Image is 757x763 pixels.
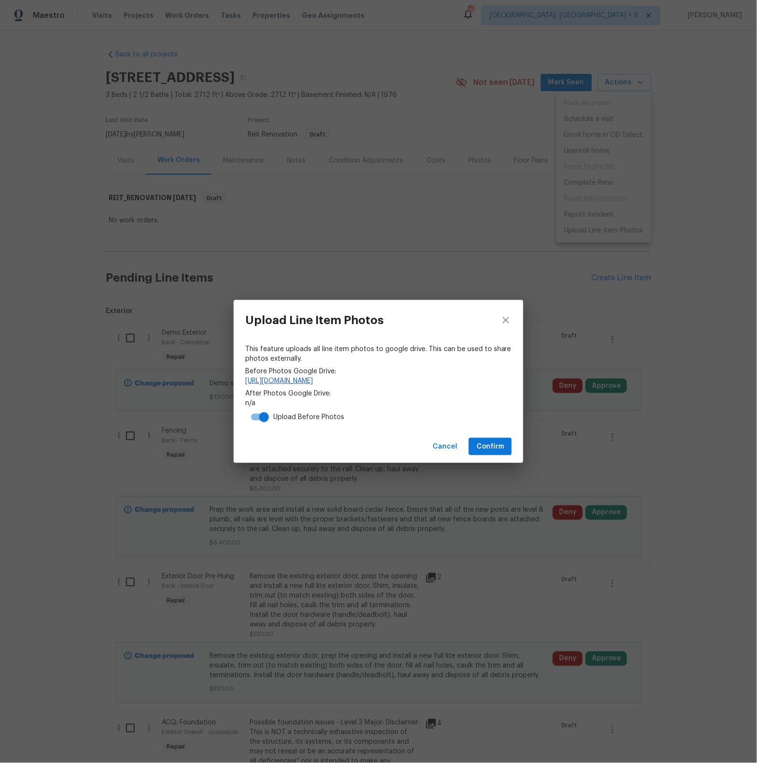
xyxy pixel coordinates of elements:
[245,389,512,398] span: After Photos Google Drive:
[245,376,512,386] a: [URL][DOMAIN_NAME]
[245,313,384,327] h3: Upload Line Item Photos
[469,438,512,456] button: Confirm
[429,438,461,456] button: Cancel
[433,441,457,453] span: Cancel
[245,344,512,364] span: This feature uploads all line item photos to google drive. This can be used to share photos exter...
[489,300,523,341] button: close
[273,412,344,422] div: Upload Before Photos
[245,344,512,426] div: n/a
[477,441,504,453] span: Confirm
[245,367,512,376] span: Before Photos Google Drive:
